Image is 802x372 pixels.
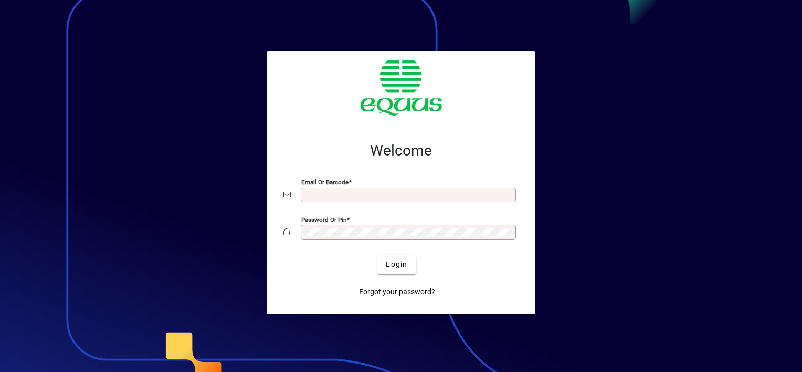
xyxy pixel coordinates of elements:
button: Login [377,255,416,274]
span: Forgot your password? [359,286,435,297]
mat-label: Password or Pin [301,215,346,223]
mat-label: Email or Barcode [301,178,349,185]
a: Forgot your password? [355,283,439,302]
h2: Welcome [283,142,519,160]
span: Login [386,259,407,270]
